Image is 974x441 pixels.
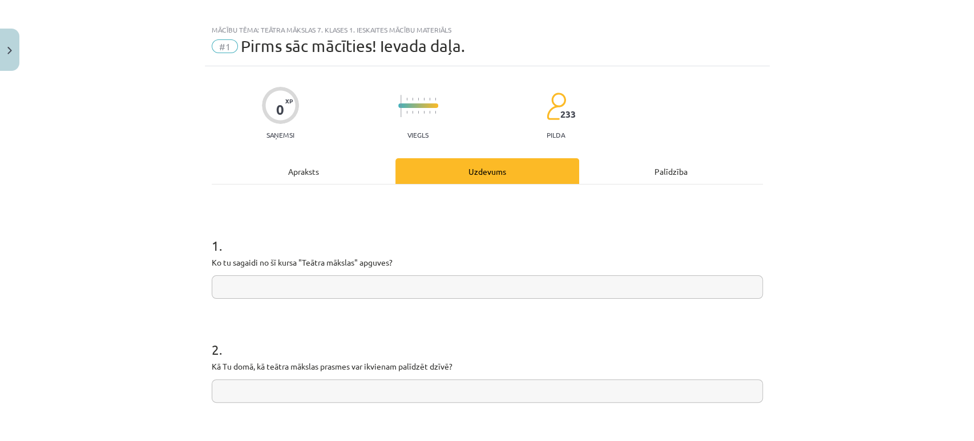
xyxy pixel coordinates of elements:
img: icon-short-line-57e1e144782c952c97e751825c79c345078a6d821885a25fce030b3d8c18986b.svg [429,98,430,101]
img: icon-short-line-57e1e144782c952c97e751825c79c345078a6d821885a25fce030b3d8c18986b.svg [406,98,407,101]
span: Pirms sāc mācīties! Ievada daļa. [241,37,465,55]
span: 233 [560,109,576,119]
p: Kā Tu domā, kā teātra mākslas prasmes var ikvienam palīdzēt dzīvē? [212,360,763,372]
img: icon-long-line-d9ea69661e0d244f92f715978eff75569469978d946b2353a9bb055b3ed8787d.svg [401,95,402,117]
img: icon-short-line-57e1e144782c952c97e751825c79c345078a6d821885a25fce030b3d8c18986b.svg [406,111,407,114]
img: icon-short-line-57e1e144782c952c97e751825c79c345078a6d821885a25fce030b3d8c18986b.svg [412,98,413,101]
div: 0 [276,102,284,118]
img: icon-short-line-57e1e144782c952c97e751825c79c345078a6d821885a25fce030b3d8c18986b.svg [412,111,413,114]
span: XP [285,98,293,104]
img: icon-short-line-57e1e144782c952c97e751825c79c345078a6d821885a25fce030b3d8c18986b.svg [423,98,425,101]
img: icon-short-line-57e1e144782c952c97e751825c79c345078a6d821885a25fce030b3d8c18986b.svg [418,111,419,114]
h1: 2 . [212,322,763,357]
span: #1 [212,39,238,53]
p: Viegls [407,131,429,139]
img: icon-short-line-57e1e144782c952c97e751825c79c345078a6d821885a25fce030b3d8c18986b.svg [429,111,430,114]
div: Mācību tēma: Teātra mākslas 7. klases 1. ieskaites mācību materiāls [212,26,763,34]
p: pilda [547,131,565,139]
img: icon-short-line-57e1e144782c952c97e751825c79c345078a6d821885a25fce030b3d8c18986b.svg [435,111,436,114]
img: icon-short-line-57e1e144782c952c97e751825c79c345078a6d821885a25fce030b3d8c18986b.svg [418,98,419,101]
img: icon-close-lesson-0947bae3869378f0d4975bcd49f059093ad1ed9edebbc8119c70593378902aed.svg [7,47,12,54]
div: Palīdzība [579,158,763,184]
img: icon-short-line-57e1e144782c952c97e751825c79c345078a6d821885a25fce030b3d8c18986b.svg [423,111,425,114]
p: Ko tu sagaidi no šī kursa "Teātra mākslas" apguves? [212,256,763,268]
div: Apraksts [212,158,395,184]
h1: 1 . [212,218,763,253]
div: Uzdevums [395,158,579,184]
p: Saņemsi [262,131,299,139]
img: students-c634bb4e5e11cddfef0936a35e636f08e4e9abd3cc4e673bd6f9a4125e45ecb1.svg [546,92,566,121]
img: icon-short-line-57e1e144782c952c97e751825c79c345078a6d821885a25fce030b3d8c18986b.svg [435,98,436,101]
